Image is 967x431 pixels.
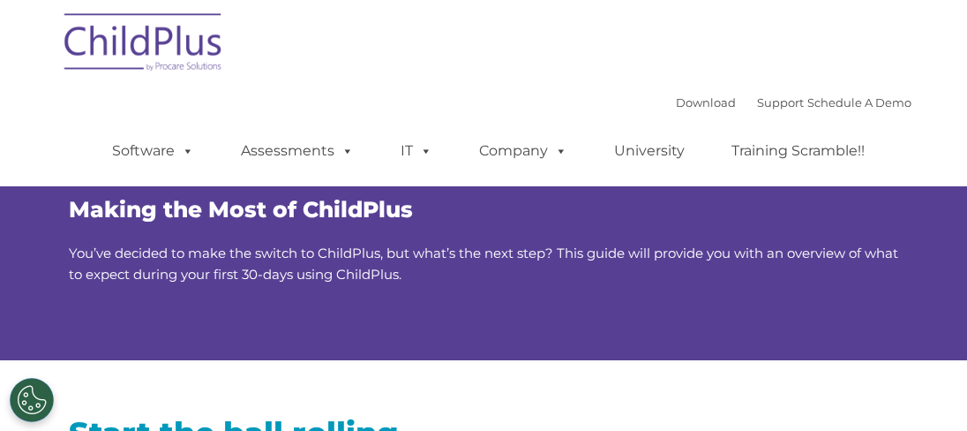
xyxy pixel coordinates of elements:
[69,245,898,283] span: You’ve decided to make the switch to ChildPlus, but what’s the next step? This guide will provide...
[56,1,232,89] img: ChildPlus by Procare Solutions
[10,378,54,422] button: Cookies Settings
[94,133,212,169] a: Software
[223,133,371,169] a: Assessments
[69,196,413,223] span: Making the Most of ChildPlus
[676,95,736,110] a: Download
[383,133,450,169] a: IT
[807,95,911,110] a: Schedule A Demo
[596,133,702,169] a: University
[461,133,585,169] a: Company
[714,133,882,169] a: Training Scramble!!
[676,95,911,110] font: |
[757,95,804,110] a: Support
